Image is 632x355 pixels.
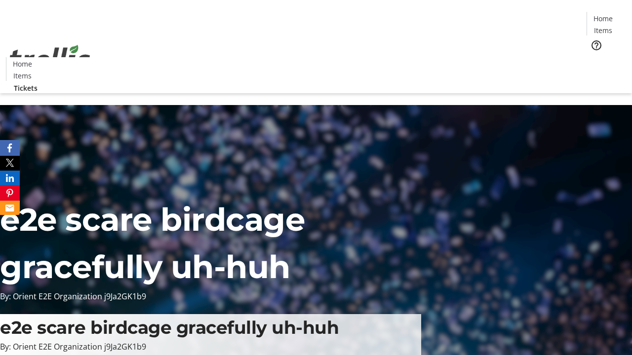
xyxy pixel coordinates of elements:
[594,57,618,68] span: Tickets
[6,34,94,83] img: Orient E2E Organization j9Ja2GK1b9's Logo
[13,71,32,81] span: Items
[13,59,32,69] span: Home
[14,83,38,93] span: Tickets
[587,57,626,68] a: Tickets
[587,35,606,55] button: Help
[587,25,619,35] a: Items
[6,71,38,81] a: Items
[587,13,619,24] a: Home
[6,83,45,93] a: Tickets
[593,13,613,24] span: Home
[594,25,612,35] span: Items
[6,59,38,69] a: Home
